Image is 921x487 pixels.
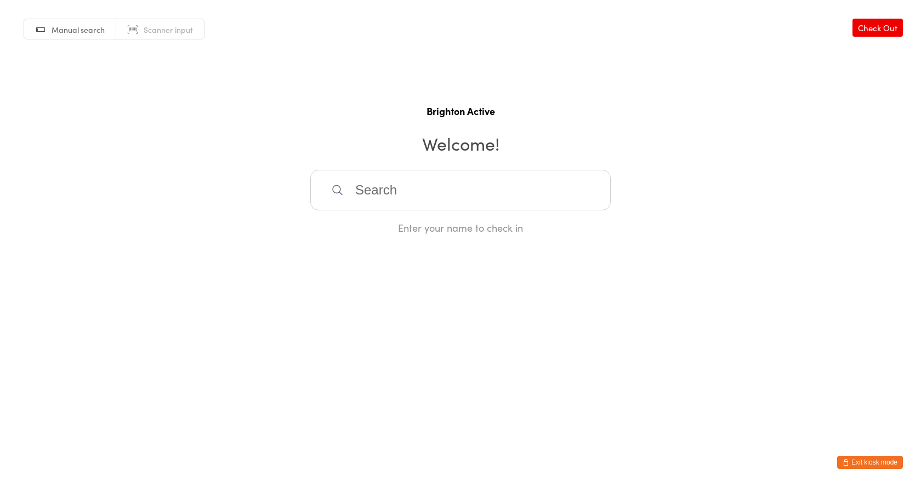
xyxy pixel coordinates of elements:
div: Enter your name to check in [310,221,611,234]
span: Scanner input [144,24,193,35]
h1: Brighton Active [11,104,910,118]
h2: Welcome! [11,131,910,156]
a: Check Out [852,19,903,37]
input: Search [310,170,611,210]
button: Exit kiosk mode [837,456,903,469]
span: Manual search [52,24,105,35]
